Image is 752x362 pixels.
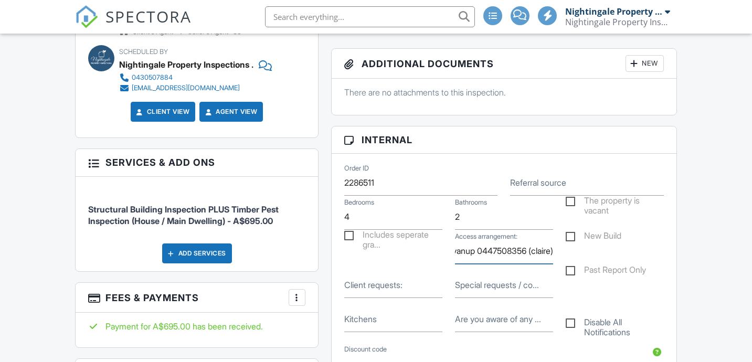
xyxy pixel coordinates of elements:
input: Bathrooms [455,204,553,230]
div: 0430507884 [132,73,173,82]
div: Nightingale Property Inspections . [565,6,662,17]
label: Discount code [344,345,387,354]
label: Kitchens [344,313,377,325]
span: Seller's Agent - [188,28,241,36]
div: Nightingale Property Inspections [565,17,670,27]
div: Add Services [162,243,232,263]
h3: Fees & Payments [76,283,318,313]
li: Service: Structural Building Inspection PLUS Timber Pest Inspection (House / Main Dwelling) [88,185,305,236]
a: [EMAIL_ADDRESS][DOMAIN_NAME] [119,83,263,93]
div: [EMAIL_ADDRESS][DOMAIN_NAME] [132,84,240,92]
label: Client requests: [344,279,403,291]
label: Bedrooms [344,198,374,207]
span: Structural Building Inspection PLUS Timber Pest Inspection (House / Main Dwelling) - A$695.00 [88,204,279,226]
input: Are you aware of any issues at the property? (eg has the agent / seller disclosed any structural ... [455,306,553,332]
input: Special requests / comments? [455,272,553,298]
label: Disable All Notifications [566,317,664,331]
label: Referral source [510,177,566,188]
input: Bedrooms [344,204,442,230]
label: Past Report Only [566,265,646,278]
label: Bathrooms [455,198,487,207]
label: Access arrangement: [455,232,517,241]
label: Special requests / comments? [455,279,539,291]
span: Scheduled By [119,48,168,56]
label: The property is vacant [566,196,664,209]
p: There are no attachments to this inspection. [344,87,664,98]
img: The Best Home Inspection Software - Spectora [75,5,98,28]
input: Client requests: [344,272,442,298]
h3: Internal [332,126,676,154]
label: Includes seperate granny flat/studio (please select from service 'Add Ons' above to include this ... [344,230,442,243]
a: SPECTORA [75,14,192,36]
h3: Services & Add ons [76,149,318,176]
a: Agent View [203,107,257,117]
div: New [626,55,664,72]
h3: Additional Documents [332,49,676,79]
a: Client View [134,107,190,117]
strong: 35 [233,28,241,36]
input: Kitchens [344,306,442,332]
label: Order ID [344,164,369,173]
input: Access arrangement: [455,238,553,264]
span: SPECTORA [105,5,192,27]
input: Search everything... [265,6,475,27]
label: Are you aware of any issues at the property? (eg has the agent / seller disclosed any structural ... [455,313,541,325]
a: 0430507884 [119,72,263,83]
div: Nightingale Property Inspections . [119,57,253,72]
label: New Build [566,231,621,244]
div: Payment for A$695.00 has been received. [88,321,305,332]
